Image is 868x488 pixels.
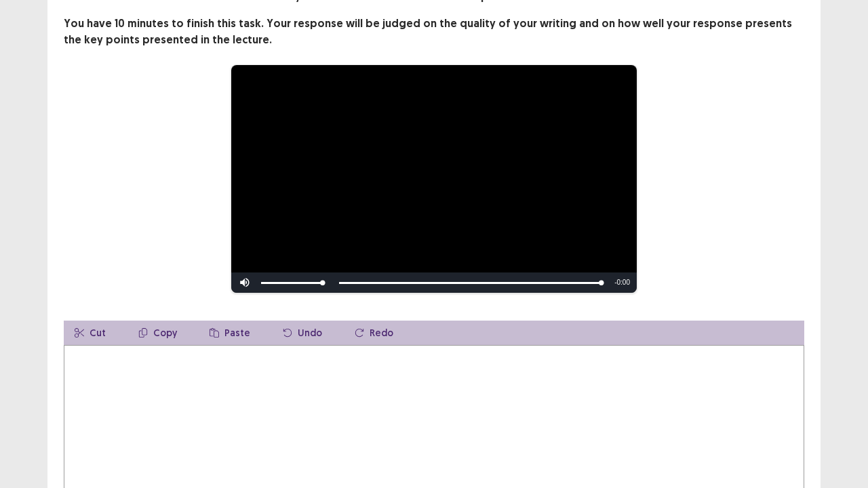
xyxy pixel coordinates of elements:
button: Undo [272,321,333,345]
p: You have 10 minutes to finish this task. Your response will be judged on the quality of your writ... [64,16,804,48]
button: Redo [344,321,404,345]
button: Cut [64,321,117,345]
span: 0:00 [617,279,630,286]
button: Copy [127,321,188,345]
div: Volume Level [261,282,323,284]
button: Mute [231,272,258,293]
span: - [614,279,616,286]
button: Paste [199,321,261,345]
div: Video Player [231,65,637,293]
